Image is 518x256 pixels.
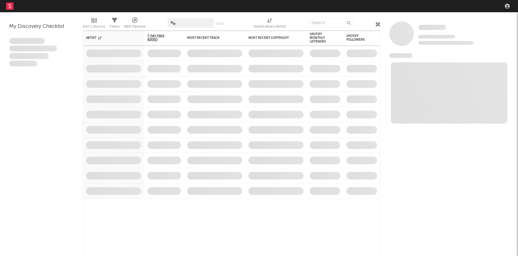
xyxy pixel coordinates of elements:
div: A&R Pipeline [124,23,146,30]
button: Save [216,22,224,25]
div: Artist [86,36,132,40]
div: Spotify Monthly Listeners [310,32,331,43]
span: 0 fans last week [418,41,473,45]
div: My Discovery Checklist [9,23,74,30]
div: Most Recent Track [187,36,233,40]
div: Edit Columns [83,23,105,30]
input: Search... [308,18,354,28]
span: Lorem ipsum dolor [9,38,45,44]
div: Edit Columns [83,15,105,33]
span: Aliquam viverra [9,61,37,67]
span: Tracking Since: [DATE] [418,35,455,39]
div: A&R Pipeline [124,15,146,33]
div: Most Recent Copyright [248,36,294,40]
span: 7-Day Fans Added [147,34,172,42]
div: Spotify Followers [346,34,368,42]
a: Some Artist [418,24,446,31]
div: Filters [110,23,119,30]
div: Notifications (Artist) [254,15,286,33]
span: News Feed [389,53,412,58]
span: Praesent ac interdum [9,53,49,59]
span: Some Artist [418,25,446,30]
div: Notifications (Artist) [254,23,286,30]
span: Integer aliquet in purus et [9,46,57,52]
div: Filters [110,15,119,33]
